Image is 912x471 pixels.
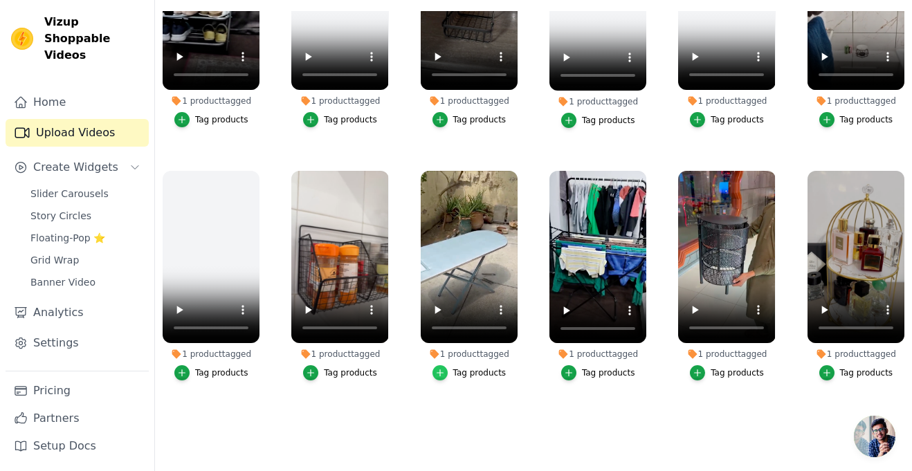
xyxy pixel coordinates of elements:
[854,416,895,457] div: Open chat
[840,114,893,125] div: Tag products
[561,365,635,380] button: Tag products
[163,95,259,107] div: 1 product tagged
[291,349,388,360] div: 1 product tagged
[33,159,118,176] span: Create Widgets
[432,365,507,380] button: Tag products
[690,112,764,127] button: Tag products
[174,365,248,380] button: Tag products
[195,367,248,378] div: Tag products
[711,114,764,125] div: Tag products
[195,114,248,125] div: Tag products
[561,113,635,128] button: Tag products
[549,349,646,360] div: 1 product tagged
[819,112,893,127] button: Tag products
[303,365,377,380] button: Tag products
[11,28,33,50] img: Vizup
[30,275,95,289] span: Banner Video
[22,206,149,225] a: Story Circles
[30,187,109,201] span: Slider Carousels
[6,329,149,357] a: Settings
[453,114,507,125] div: Tag products
[6,405,149,432] a: Partners
[22,273,149,292] a: Banner Video
[291,95,388,107] div: 1 product tagged
[6,154,149,181] button: Create Widgets
[6,89,149,116] a: Home
[6,432,149,460] a: Setup Docs
[808,349,904,360] div: 1 product tagged
[6,377,149,405] a: Pricing
[453,367,507,378] div: Tag products
[6,119,149,147] a: Upload Videos
[421,95,518,107] div: 1 product tagged
[324,367,377,378] div: Tag products
[6,299,149,326] a: Analytics
[690,365,764,380] button: Tag products
[30,231,105,245] span: Floating-Pop ⭐
[808,95,904,107] div: 1 product tagged
[582,115,635,126] div: Tag products
[163,349,259,360] div: 1 product tagged
[22,228,149,248] a: Floating-Pop ⭐
[678,95,775,107] div: 1 product tagged
[22,250,149,270] a: Grid Wrap
[22,184,149,203] a: Slider Carousels
[30,253,79,267] span: Grid Wrap
[840,367,893,378] div: Tag products
[711,367,764,378] div: Tag products
[174,112,248,127] button: Tag products
[549,96,646,107] div: 1 product tagged
[421,349,518,360] div: 1 product tagged
[582,367,635,378] div: Tag products
[44,14,143,64] span: Vizup Shoppable Videos
[432,112,507,127] button: Tag products
[819,365,893,380] button: Tag products
[324,114,377,125] div: Tag products
[678,349,775,360] div: 1 product tagged
[30,209,91,223] span: Story Circles
[303,112,377,127] button: Tag products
